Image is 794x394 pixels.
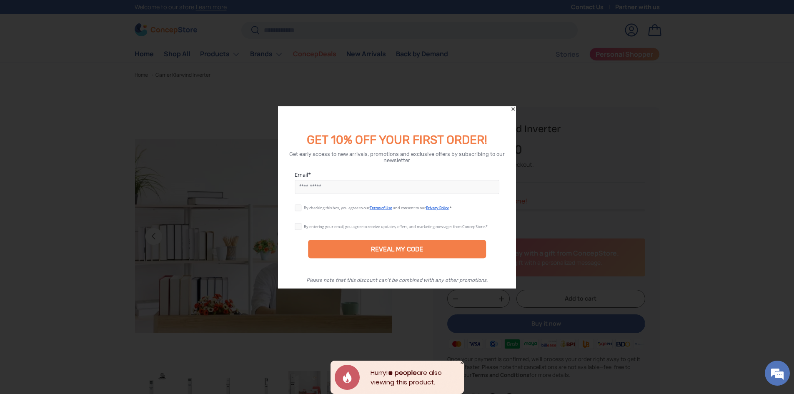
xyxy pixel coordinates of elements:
div: Get early access to new arrivals, promotions and exclusive offers by subscribing to our newsletter. [288,151,506,163]
div: Close [460,361,464,365]
a: Privacy Policy [426,205,449,210]
div: Chat with us now [43,47,140,58]
div: REVEAL MY CODE [308,240,486,258]
div: Close [510,106,516,112]
div: By entering your email, you agree to receive updates, offers, and marketing messages from ConcepS... [304,223,488,229]
span: and consent to our [393,205,426,210]
label: Email [295,171,500,178]
textarea: Type your message and hit 'Enter' [4,228,159,257]
div: REVEAL MY CODE [371,245,423,253]
div: Minimize live chat window [137,4,157,24]
span: We're online! [48,105,115,189]
div: Please note that this discount can’t be combined with any other promotions. [306,277,488,283]
span: By checking this box, you agree to our [304,205,370,210]
a: Terms of Use [370,205,392,210]
span: GET 10% OFF YOUR FIRST ORDER! [307,133,487,146]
